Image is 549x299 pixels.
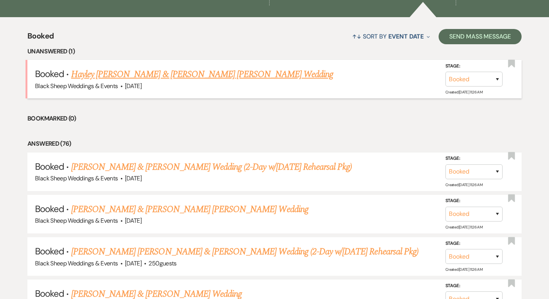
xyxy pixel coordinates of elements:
[439,29,522,44] button: Send Mass Message
[352,32,361,40] span: ↑↓
[27,47,522,56] li: Unanswered (1)
[35,174,118,182] span: Black Sheep Weddings & Events
[35,217,118,225] span: Black Sheep Weddings & Events
[71,160,352,174] a: [PERSON_NAME] & [PERSON_NAME] Wedding (2-Day w/[DATE] Rehearsal Pkg)
[125,217,142,225] span: [DATE]
[445,90,482,95] span: Created: [DATE] 11:26 AM
[35,82,118,90] span: Black Sheep Weddings & Events
[35,259,118,267] span: Black Sheep Weddings & Events
[388,32,424,40] span: Event Date
[71,68,333,81] a: Hayley [PERSON_NAME] & [PERSON_NAME] [PERSON_NAME] Wedding
[71,245,418,259] a: [PERSON_NAME] [PERSON_NAME] & [PERSON_NAME] Wedding (2-Day w/[DATE] Rehearsal Pkg)
[27,30,54,47] span: Booked
[148,259,176,267] span: 250 guests
[35,245,64,257] span: Booked
[445,62,503,71] label: Stage:
[35,161,64,172] span: Booked
[445,197,503,205] label: Stage:
[125,174,142,182] span: [DATE]
[445,225,482,230] span: Created: [DATE] 11:26 AM
[71,203,308,216] a: [PERSON_NAME] & [PERSON_NAME] [PERSON_NAME] Wedding
[125,82,142,90] span: [DATE]
[125,259,142,267] span: [DATE]
[445,267,482,272] span: Created: [DATE] 11:26 AM
[445,239,503,248] label: Stage:
[35,203,64,215] span: Booked
[35,68,64,80] span: Booked
[27,114,522,124] li: Bookmarked (0)
[445,182,482,187] span: Created: [DATE] 11:26 AM
[349,26,433,47] button: Sort By Event Date
[27,139,522,149] li: Answered (76)
[445,282,503,290] label: Stage:
[445,154,503,163] label: Stage:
